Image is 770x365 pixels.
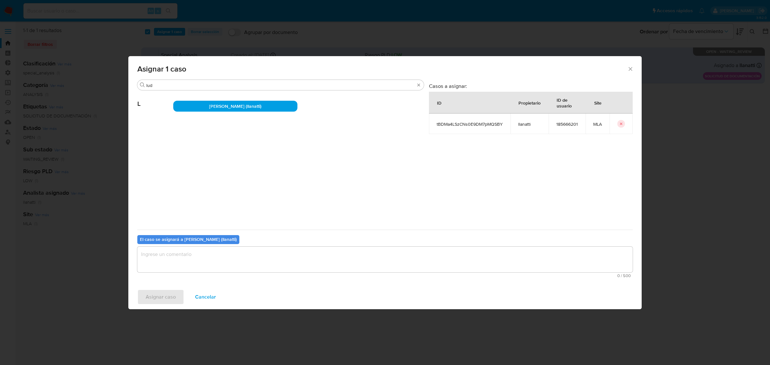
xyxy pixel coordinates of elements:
div: [PERSON_NAME] (llanatti) [173,101,297,112]
span: Cancelar [195,290,216,304]
span: llanatti [518,121,541,127]
span: [PERSON_NAME] (llanatti) [209,103,261,109]
span: 185666201 [556,121,578,127]
button: icon-button [617,120,625,128]
div: ID de usuario [549,92,585,113]
div: ID [429,95,449,110]
div: Propietario [511,95,548,110]
button: Cancelar [187,289,224,305]
div: Site [586,95,609,110]
h3: Casos a asignar: [429,83,633,89]
button: Borrar [416,82,421,88]
input: Buscar analista [146,82,415,88]
span: Asignar 1 caso [137,65,627,73]
span: MLA [593,121,602,127]
button: Buscar [140,82,145,88]
span: L [137,90,173,108]
div: assign-modal [128,56,642,309]
span: Máximo 500 caracteres [139,274,631,278]
span: tBDMa4LSzCNs0E9DM7pMQSBY [437,121,503,127]
b: El caso se asignará a [PERSON_NAME] (llanatti) [140,236,237,242]
button: Cerrar ventana [627,66,633,72]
